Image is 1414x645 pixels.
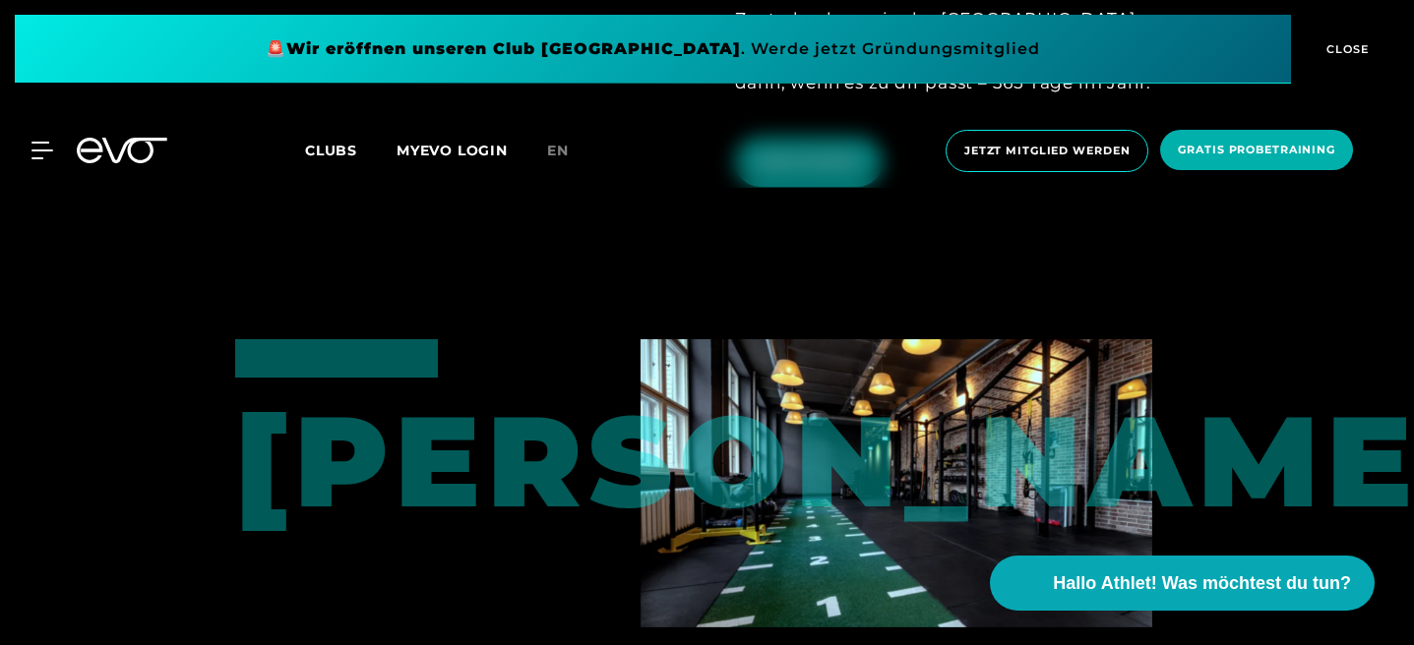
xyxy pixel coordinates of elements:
a: en [547,140,592,162]
span: Jetzt Mitglied werden [964,143,1130,159]
span: Clubs [305,142,357,159]
a: MYEVO LOGIN [397,142,508,159]
div: [PERSON_NAME] [235,339,388,524]
button: CLOSE [1291,15,1399,84]
span: CLOSE [1322,40,1370,58]
span: Hallo Athlet! Was möchtest du tun? [1053,570,1351,597]
img: Berlin Alexanderplatz [641,339,1152,627]
button: Hallo Athlet! Was möchtest du tun? [990,556,1375,611]
a: Jetzt Mitglied werden [940,130,1154,172]
span: en [547,142,569,159]
a: Clubs [305,141,397,159]
span: Gratis Probetraining [1178,142,1335,158]
a: Gratis Probetraining [1154,130,1359,172]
